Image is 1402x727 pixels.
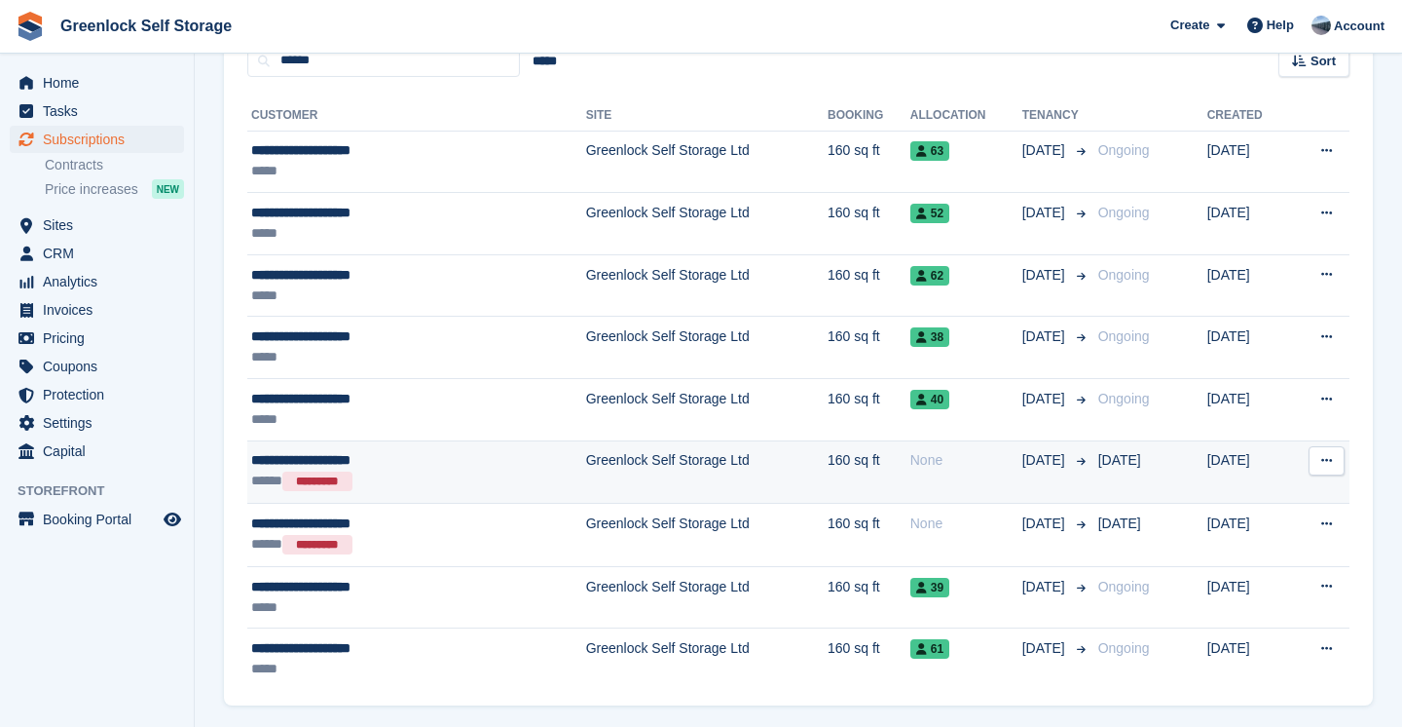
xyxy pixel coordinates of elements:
[1022,389,1069,409] span: [DATE]
[1098,328,1150,344] span: Ongoing
[10,381,184,408] a: menu
[910,204,949,223] span: 52
[828,566,910,629] td: 160 sq ft
[10,126,184,153] a: menu
[1207,566,1289,629] td: [DATE]
[586,440,828,504] td: Greenlock Self Storage Ltd
[43,506,160,533] span: Booking Portal
[828,440,910,504] td: 160 sq ft
[43,296,160,324] span: Invoices
[1098,640,1150,656] span: Ongoing
[10,438,184,465] a: menu
[1207,379,1289,441] td: [DATE]
[828,504,910,567] td: 160 sq ft
[1098,267,1150,283] span: Ongoing
[43,126,160,153] span: Subscriptions
[1334,17,1384,36] span: Account
[10,296,184,324] a: menu
[828,131,910,193] td: 160 sq ft
[586,379,828,441] td: Greenlock Self Storage Ltd
[828,254,910,317] td: 160 sq ft
[161,508,184,531] a: Preview store
[10,353,184,380] a: menu
[586,317,828,379] td: Greenlock Self Storage Ltd
[1207,100,1289,132] th: Created
[1170,16,1209,35] span: Create
[1207,131,1289,193] td: [DATE]
[10,69,184,96] a: menu
[910,390,949,409] span: 40
[1310,52,1336,71] span: Sort
[1098,516,1141,531] span: [DATE]
[910,141,949,161] span: 63
[828,629,910,690] td: 160 sq ft
[910,266,949,286] span: 62
[10,506,184,533] a: menu
[586,131,828,193] td: Greenlock Self Storage Ltd
[10,240,184,267] a: menu
[1207,440,1289,504] td: [DATE]
[1022,638,1069,659] span: [DATE]
[586,254,828,317] td: Greenlock Self Storage Ltd
[43,240,160,267] span: CRM
[247,100,586,132] th: Customer
[828,193,910,255] td: 160 sq ft
[828,317,910,379] td: 160 sq ft
[53,10,240,42] a: Greenlock Self Storage
[10,97,184,125] a: menu
[45,180,138,199] span: Price increases
[43,268,160,295] span: Analytics
[43,97,160,125] span: Tasks
[910,327,949,347] span: 38
[10,211,184,239] a: menu
[586,504,828,567] td: Greenlock Self Storage Ltd
[43,409,160,437] span: Settings
[910,514,1022,534] div: None
[43,69,160,96] span: Home
[1098,391,1150,406] span: Ongoing
[10,268,184,295] a: menu
[1207,254,1289,317] td: [DATE]
[43,381,160,408] span: Protection
[1207,193,1289,255] td: [DATE]
[1098,142,1150,158] span: Ongoing
[1098,205,1150,220] span: Ongoing
[1207,504,1289,567] td: [DATE]
[1022,140,1069,161] span: [DATE]
[45,156,184,174] a: Contracts
[1207,629,1289,690] td: [DATE]
[45,178,184,200] a: Price increases NEW
[1022,514,1069,534] span: [DATE]
[1098,452,1141,468] span: [DATE]
[16,12,45,41] img: stora-icon-8386f47178a22dfd0bd8f6a31ec36ba5ce8667c1dd55bd0f319d3a0aa187defe.svg
[1022,577,1069,597] span: [DATE]
[910,639,949,659] span: 61
[910,100,1022,132] th: Allocation
[1022,265,1069,286] span: [DATE]
[18,481,194,501] span: Storefront
[10,409,184,437] a: menu
[910,578,949,597] span: 39
[1207,317,1289,379] td: [DATE]
[43,325,160,352] span: Pricing
[152,179,184,199] div: NEW
[43,353,160,380] span: Coupons
[1098,579,1150,594] span: Ongoing
[43,211,160,239] span: Sites
[10,325,184,352] a: menu
[910,450,1022,471] div: None
[828,379,910,441] td: 160 sq ft
[1267,16,1294,35] span: Help
[1311,16,1331,35] img: Jamie Hamilton
[1022,100,1090,132] th: Tenancy
[586,193,828,255] td: Greenlock Self Storage Ltd
[586,629,828,690] td: Greenlock Self Storage Ltd
[586,566,828,629] td: Greenlock Self Storage Ltd
[586,100,828,132] th: Site
[43,438,160,465] span: Capital
[1022,450,1069,471] span: [DATE]
[1022,203,1069,223] span: [DATE]
[1022,326,1069,347] span: [DATE]
[828,100,910,132] th: Booking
